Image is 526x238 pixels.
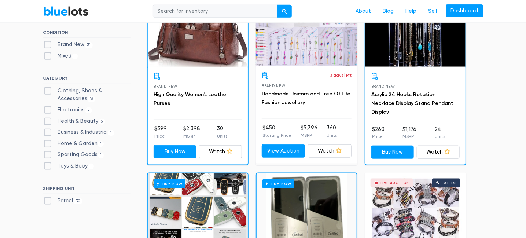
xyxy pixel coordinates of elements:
[262,144,305,158] a: View Auction
[154,125,167,139] li: $399
[446,4,483,17] a: Dashboard
[435,133,445,140] p: Units
[43,41,93,49] label: Brand New
[217,125,227,139] li: 30
[85,107,92,113] span: 7
[43,162,94,170] label: Toys & Baby
[43,151,104,159] label: Sporting Goods
[199,145,242,158] a: Watch
[88,164,94,169] span: 1
[154,91,228,106] a: High Quality Women's Leather Purses
[262,132,291,139] p: Starting Price
[371,146,414,159] a: Buy Now
[85,42,93,48] span: 31
[402,125,416,140] li: $1,176
[380,181,409,185] div: Live Auction
[153,4,277,18] input: Search for inventory
[43,87,131,103] label: Clothing, Shoes & Accessories
[350,4,377,18] a: About
[417,146,460,159] a: Watch
[371,84,395,88] span: Brand New
[183,133,200,139] p: MSRP
[262,84,286,88] span: Brand New
[262,91,350,106] a: Handmade Unicorn and Tree Of Life Fashion Jewellery
[327,132,337,139] p: Units
[327,124,337,139] li: 360
[308,144,352,158] a: Watch
[400,4,423,18] a: Help
[262,124,291,139] li: $450
[43,186,131,194] h6: SHIPPING UNIT
[402,133,416,140] p: MSRP
[43,6,89,16] a: BlueLots
[435,125,445,140] li: 24
[377,4,400,18] a: Blog
[72,54,78,59] span: 1
[154,145,196,158] a: Buy Now
[43,30,131,38] h6: CONDITION
[301,124,317,139] li: $5,396
[43,52,78,60] label: Mixed
[217,133,227,139] p: Units
[154,179,185,188] h6: Buy Now
[444,181,457,185] div: 0 bids
[372,133,385,140] p: Price
[183,125,200,139] li: $2,398
[423,4,443,18] a: Sell
[43,128,114,136] label: Business & Industrial
[43,106,92,114] label: Electronics
[88,96,96,102] span: 16
[43,117,106,125] label: Health & Beauty
[262,179,294,188] h6: Buy Now
[154,84,177,88] span: Brand New
[371,91,453,115] a: Acrylic 24 Hooks Rotation Necklace Display Stand Pendant Display
[98,141,104,147] span: 1
[154,133,167,139] p: Price
[43,76,131,84] h6: CATEGORY
[43,140,104,148] label: Home & Garden
[98,153,104,158] span: 1
[108,130,114,136] span: 1
[43,197,83,205] label: Parcel
[73,198,83,204] span: 32
[99,119,106,125] span: 5
[301,132,317,139] p: MSRP
[372,125,385,140] li: $260
[330,72,352,78] p: 3 days left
